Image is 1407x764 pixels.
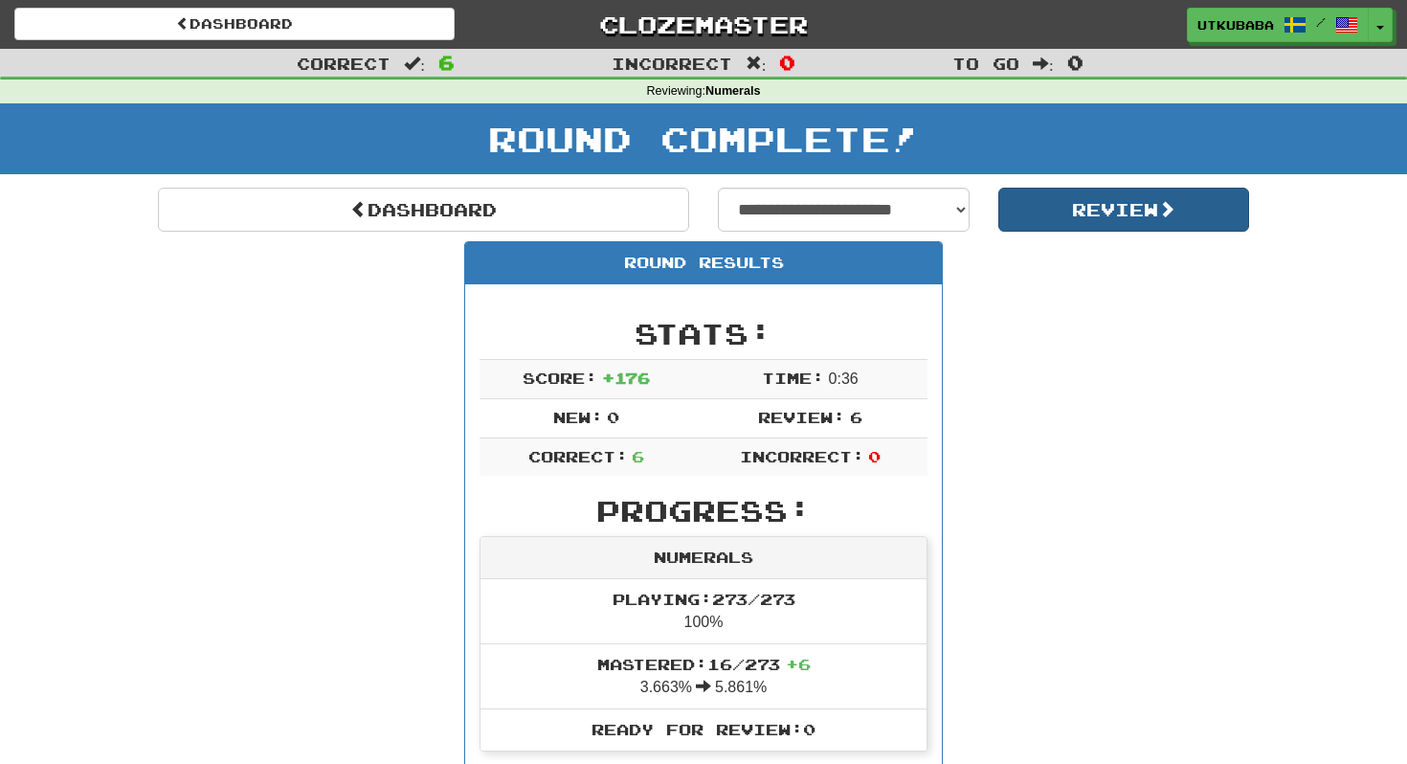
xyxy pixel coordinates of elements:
[465,242,942,284] div: Round Results
[829,371,859,387] span: 0 : 36
[607,408,619,426] span: 0
[480,643,927,709] li: 3.663% 5.861%
[480,537,927,579] div: Numerals
[758,408,845,426] span: Review:
[613,590,795,608] span: Playing: 273 / 273
[592,720,815,738] span: Ready for Review: 0
[705,84,760,98] strong: Numerals
[998,188,1250,232] button: Review
[868,447,881,465] span: 0
[7,120,1400,158] h1: Round Complete!
[480,495,927,527] h2: Progress:
[438,51,455,74] span: 6
[746,56,767,72] span: :
[1033,56,1054,72] span: :
[632,447,644,465] span: 6
[483,8,924,41] a: Clozemaster
[779,51,795,74] span: 0
[528,447,628,465] span: Correct:
[762,369,824,387] span: Time:
[14,8,455,40] a: Dashboard
[404,56,425,72] span: :
[740,447,864,465] span: Incorrect:
[1197,16,1274,34] span: utkubaba
[158,188,689,232] a: Dashboard
[602,369,650,387] span: + 176
[523,369,597,387] span: Score:
[1316,15,1326,29] span: /
[850,408,862,426] span: 6
[1067,51,1083,74] span: 0
[297,54,391,73] span: Correct
[597,655,811,673] span: Mastered: 16 / 273
[612,54,732,73] span: Incorrect
[480,579,927,644] li: 100%
[1187,8,1369,42] a: utkubaba /
[786,655,811,673] span: + 6
[553,408,603,426] span: New:
[952,54,1019,73] span: To go
[480,318,927,349] h2: Stats:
